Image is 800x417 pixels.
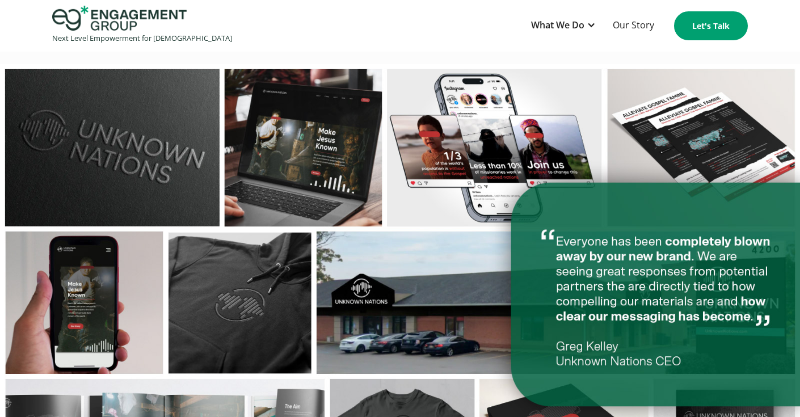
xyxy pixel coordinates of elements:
[674,11,748,40] a: Let's Talk
[52,6,187,31] img: Engagement Group Logo Icon
[531,18,584,33] div: What We Do
[244,92,309,105] span: Phone number
[525,12,601,40] div: What We Do
[244,46,300,58] span: Organization
[52,31,232,46] div: Next Level Empowerment for [DEMOGRAPHIC_DATA]
[607,12,660,40] a: Our Story
[52,6,232,46] a: home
